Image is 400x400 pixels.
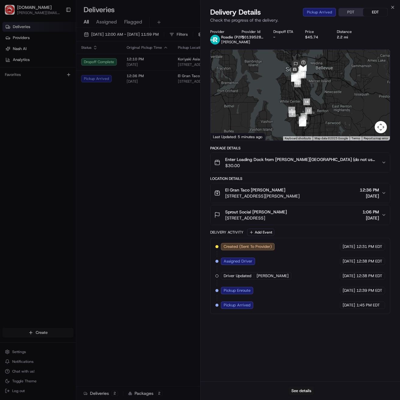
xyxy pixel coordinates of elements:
button: See all [95,78,111,85]
div: We're available if you need us! [27,64,84,69]
span: 12:31 PM EDT [356,244,382,249]
span: Pickup Arrived [224,302,250,308]
span: [DATE] [54,111,67,116]
div: Package Details [210,146,391,151]
button: El Gran Taco [PERSON_NAME][STREET_ADDRESS][PERSON_NAME]12:36 PM[DATE] [211,183,390,203]
span: Sprout Social [PERSON_NAME] [225,209,287,215]
div: Delivery Activity [210,230,243,235]
span: Map data ©2025 Google [315,137,348,140]
div: Price [305,29,327,34]
button: See details [289,387,314,395]
span: Regen Pajulas [19,95,45,99]
p: Welcome 👋 [6,24,111,34]
span: $30.00 [225,162,377,169]
div: 26 [294,66,301,72]
span: Created (Sent To Provider) [224,244,272,249]
span: 1:06 PM [362,209,379,215]
span: [DATE] [343,288,355,293]
div: 11 [300,119,306,126]
span: [PERSON_NAME] [19,111,49,116]
span: Pickup Enroute [224,288,250,293]
img: 1736555255976-a54dd68f-1ca7-489b-9aae-adbdc363a1c4 [6,58,17,69]
span: [STREET_ADDRESS][PERSON_NAME] [225,193,300,199]
span: [DATE] [343,259,355,264]
div: 💻 [52,137,56,142]
button: 101395282 [242,35,264,40]
img: Nash [6,6,18,18]
a: 📗Knowledge Base [4,134,49,145]
a: Open this area in Google Maps (opens a new window) [212,133,232,141]
span: Driver Updated [224,273,251,279]
span: El Gran Taco [PERSON_NAME] [225,187,285,193]
div: 📗 [6,137,11,142]
a: 💻API Documentation [49,134,100,145]
span: [DATE] [49,95,62,99]
button: Sprout Social [PERSON_NAME][STREET_ADDRESS]1:06 PM[DATE] [211,205,390,225]
span: [PERSON_NAME] [257,273,289,279]
div: - [273,35,295,40]
button: Add Event [247,229,274,236]
span: [STREET_ADDRESS] [225,215,287,221]
div: 12 [301,113,307,120]
span: 12:38 PM EDT [356,273,382,279]
img: 1736555255976-a54dd68f-1ca7-489b-9aae-adbdc363a1c4 [12,95,17,100]
div: 10 [299,120,306,126]
div: Start new chat [27,58,100,64]
div: 1 [288,107,295,113]
p: Check the progress of the delivery. [210,17,391,23]
button: Enter Loading Dock from [PERSON_NAME][GEOGRAPHIC_DATA] (do not use the front entrance). Park in o... [211,153,390,172]
div: Location Details [210,176,391,181]
span: Assigned Driver [224,259,252,264]
button: Map camera controls [375,121,387,133]
span: [DATE] [362,215,379,221]
span: Enter Loading Dock from [PERSON_NAME][GEOGRAPHIC_DATA] (do not use the front entrance). Park in o... [225,156,377,162]
span: [DATE] [360,193,379,199]
span: Knowledge Base [12,136,47,142]
div: 35 [291,75,298,81]
div: Distance [337,29,359,34]
div: Last Updated: 5 minutes ago [211,133,265,141]
div: 5 [299,119,306,126]
span: 12:38 PM EDT [356,259,382,264]
button: Keyboard shortcuts [285,136,311,141]
span: Roadie (P2P) [221,35,244,40]
div: 2.2 mi [337,35,359,40]
div: 4 [300,118,306,125]
span: 1:45 PM EDT [356,302,380,308]
img: Google [212,133,232,141]
div: Past conversations [6,79,39,84]
div: Dropoff ETA [273,29,295,34]
a: Powered byPylon [43,151,74,156]
span: • [46,95,48,99]
div: 2 [289,110,296,117]
div: 24 [300,65,307,71]
span: 12:39 PM EDT [356,288,382,293]
div: 3 [299,116,305,123]
div: 36 [291,73,298,79]
button: EDT [363,8,387,16]
div: $45.74 [305,35,327,40]
span: API Documentation [58,136,98,142]
div: Provider Id [242,29,264,34]
span: [PERSON_NAME] [221,40,250,45]
img: Richard Lyman [6,105,16,115]
input: Clear [16,39,101,46]
div: 9 [299,120,306,126]
div: Provider [210,29,232,34]
span: • [51,111,53,116]
div: 16 [294,77,301,84]
div: 25 [296,65,303,72]
div: 15 [294,80,301,87]
a: Terms [351,137,360,140]
a: Report a map error [364,137,388,140]
div: 14 [303,98,310,105]
div: 19 [299,70,306,77]
span: [DATE] [343,302,355,308]
span: 12:36 PM [360,187,379,193]
img: Regen Pajulas [6,89,16,98]
img: 4281594248423_2fcf9dad9f2a874258b8_72.png [13,58,24,69]
span: [DATE] [343,273,355,279]
span: Delivery Details [210,7,261,17]
div: 28 [293,74,300,81]
span: Pylon [61,151,74,156]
